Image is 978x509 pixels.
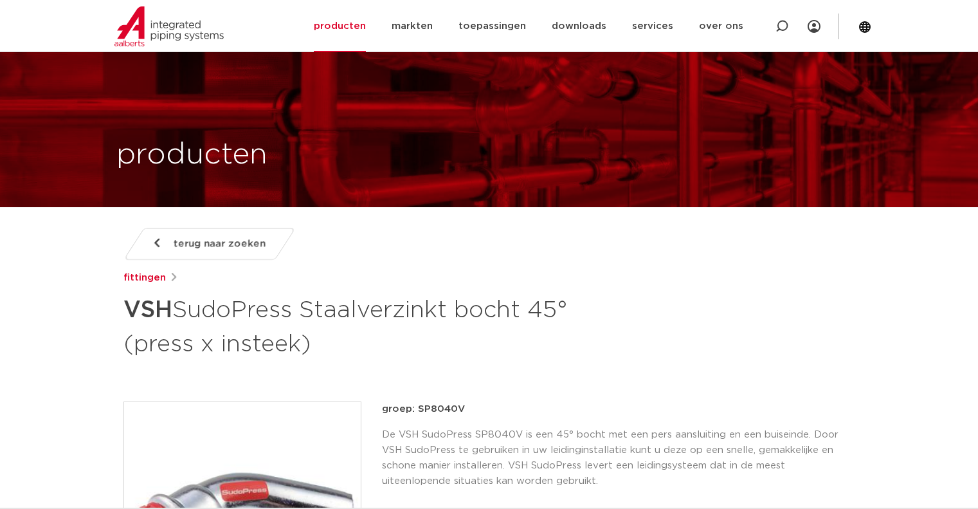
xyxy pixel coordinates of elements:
[123,299,172,322] strong: VSH
[116,134,267,176] h1: producten
[123,291,606,360] h1: SudoPress Staalverzinkt bocht 45° (press x insteek)
[174,234,266,254] span: terug naar zoeken
[123,270,166,286] a: fittingen
[382,402,855,417] p: groep: SP8040V
[382,427,855,489] p: De VSH SudoPress SP8040V is een 45° bocht met een pers aansluiting en een buiseinde. Door VSH Sud...
[123,228,295,260] a: terug naar zoeken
